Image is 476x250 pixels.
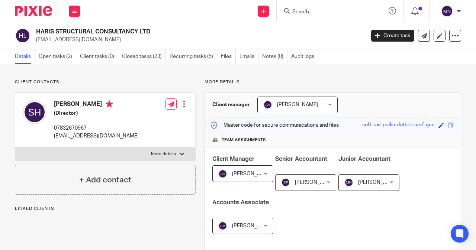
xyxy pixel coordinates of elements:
[39,49,76,64] a: Open tasks (2)
[23,100,46,124] img: svg%3E
[79,174,131,186] h4: + Add contact
[54,100,139,110] h4: [PERSON_NAME]
[122,49,166,64] a: Closed tasks (23)
[232,223,273,228] span: [PERSON_NAME]
[358,180,399,185] span: [PERSON_NAME]
[36,28,295,36] h2: HARIS STRUCTURAL CONSULTANCY LTD
[170,49,217,64] a: Recurring tasks (5)
[222,137,266,143] span: Team assignments
[151,151,176,157] p: More details
[54,110,139,117] h5: (Director)
[54,124,139,132] p: 07832670967
[106,100,113,108] i: Primary
[15,79,196,85] p: Client contacts
[441,5,453,17] img: svg%3E
[263,100,272,109] img: svg%3E
[262,49,287,64] a: Notes (0)
[54,132,139,140] p: [EMAIL_ADDRESS][DOMAIN_NAME]
[212,156,255,162] span: Client Manager
[15,28,30,43] img: svg%3E
[338,156,390,162] span: Junior Accountant
[292,9,358,16] input: Search
[275,156,327,162] span: Senior Accountant
[277,102,318,107] span: [PERSON_NAME]
[281,178,290,187] img: svg%3E
[221,49,236,64] a: Files
[15,206,196,212] p: Linked clients
[218,169,227,178] img: svg%3E
[344,178,353,187] img: svg%3E
[210,121,339,129] p: Master code for secure communications and files
[15,49,35,64] a: Details
[362,121,435,130] div: soft-tan-polka-dotted-nerf-gun
[239,49,258,64] a: Emails
[205,79,461,85] p: More details
[212,199,269,205] span: Accounts Associate
[80,49,118,64] a: Client tasks (0)
[295,180,336,185] span: [PERSON_NAME]
[371,30,414,42] a: Create task
[36,36,360,43] p: [EMAIL_ADDRESS][DOMAIN_NAME]
[218,221,227,230] img: svg%3E
[15,6,52,16] img: Pixie
[291,49,318,64] a: Audit logs
[212,101,250,108] h3: Client manager
[232,171,273,176] span: [PERSON_NAME]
